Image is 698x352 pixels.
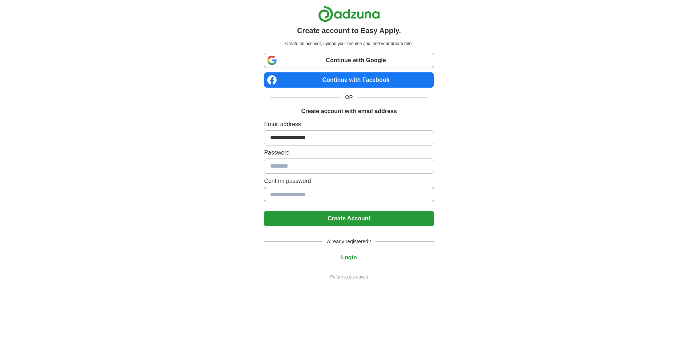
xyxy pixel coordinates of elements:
h1: Create account with email address [301,107,397,116]
a: Login [264,254,434,260]
a: Continue with Facebook [264,72,434,88]
a: Continue with Google [264,53,434,68]
p: Create an account, upload your resume and land your dream role. [265,40,432,47]
label: Password [264,148,434,157]
span: OR [341,93,357,101]
h1: Create account to Easy Apply. [297,25,401,36]
button: Login [264,250,434,265]
span: Already registered? [322,238,375,245]
a: Return to job advert [264,274,434,280]
button: Create Account [264,211,434,226]
label: Email address [264,120,434,129]
label: Confirm password [264,177,434,185]
img: Adzuna logo [318,6,380,22]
